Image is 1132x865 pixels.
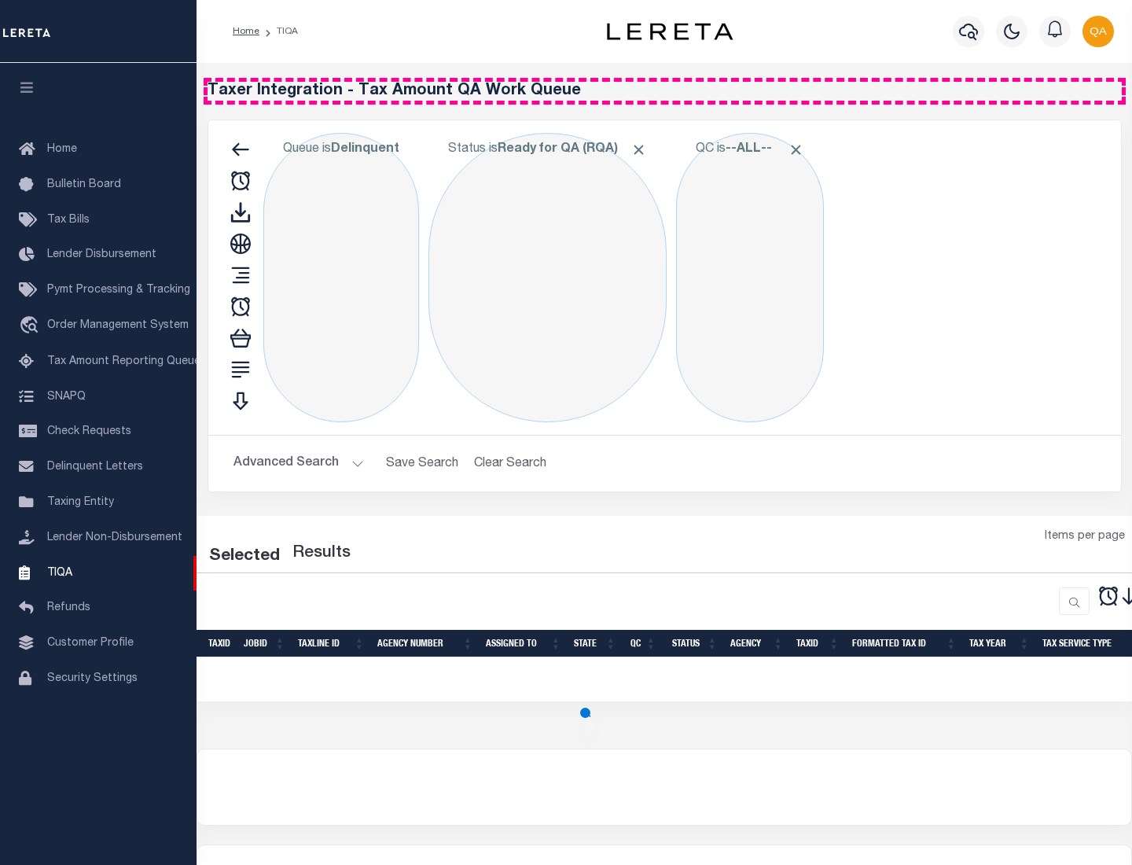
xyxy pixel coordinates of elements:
[47,215,90,226] span: Tax Bills
[47,673,138,684] span: Security Settings
[726,143,772,156] b: --ALL--
[47,320,189,331] span: Order Management System
[202,630,237,657] th: TaxID
[292,541,351,566] label: Results
[47,497,114,508] span: Taxing Entity
[237,630,292,657] th: JobID
[724,630,790,657] th: Agency
[607,23,733,40] img: logo-dark.svg
[663,630,724,657] th: Status
[47,285,190,296] span: Pymt Processing & Tracking
[790,630,846,657] th: TaxID
[498,143,647,156] b: Ready for QA (RQA)
[47,356,200,367] span: Tax Amount Reporting Queue
[47,249,156,260] span: Lender Disbursement
[846,630,963,657] th: Formatted Tax ID
[47,391,86,402] span: SNAPQ
[47,144,77,155] span: Home
[47,179,121,190] span: Bulletin Board
[963,630,1036,657] th: Tax Year
[209,544,280,569] div: Selected
[468,448,553,479] button: Clear Search
[676,133,824,422] div: Click to Edit
[331,143,399,156] b: Delinquent
[371,630,480,657] th: Agency Number
[1045,528,1125,546] span: Items per page
[1082,16,1114,47] img: svg+xml;base64,PHN2ZyB4bWxucz0iaHR0cDovL3d3dy53My5vcmcvMjAwMC9zdmciIHBvaW50ZXItZXZlbnRzPSJub25lIi...
[480,630,568,657] th: Assigned To
[233,27,259,36] a: Home
[292,630,371,657] th: TaxLine ID
[568,630,623,657] th: State
[623,630,663,657] th: QC
[47,567,72,578] span: TIQA
[47,532,182,543] span: Lender Non-Disbursement
[208,82,1122,101] h5: Taxer Integration - Tax Amount QA Work Queue
[630,142,647,158] span: Click to Remove
[47,426,131,437] span: Check Requests
[47,602,90,613] span: Refunds
[428,133,667,422] div: Click to Edit
[19,316,44,337] i: travel_explore
[377,448,468,479] button: Save Search
[47,638,134,649] span: Customer Profile
[788,142,804,158] span: Click to Remove
[47,462,143,473] span: Delinquent Letters
[233,448,364,479] button: Advanced Search
[263,133,419,422] div: Click to Edit
[259,24,298,39] li: TIQA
